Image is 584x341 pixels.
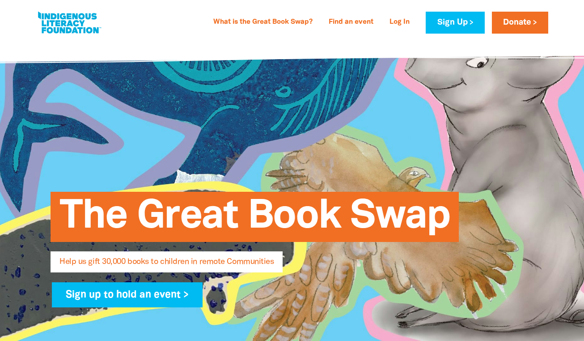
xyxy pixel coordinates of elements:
a: Sign up to hold an event > [52,282,203,307]
a: Sign Up [426,12,484,34]
span: Help us gift 30,000 books to children in remote Communities [59,258,274,272]
span: The Great Book Swap [59,199,450,242]
a: Find an event [323,15,379,30]
a: What is the Great Book Swap? [208,15,318,30]
a: Donate [492,12,548,34]
a: Log In [384,15,415,30]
